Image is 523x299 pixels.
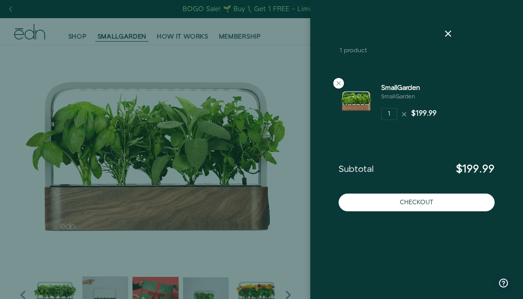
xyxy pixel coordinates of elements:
span: product [344,46,367,55]
div: $199.99 [411,109,437,119]
iframe: Opens a widget where you can find more information [493,272,514,295]
img: SmallGarden - SmallGarden [339,83,374,119]
div: SmallGarden [381,93,420,101]
a: SmallGarden [381,83,420,93]
span: Subtotal [339,164,374,175]
span: 1 [340,46,342,55]
span: $199.99 [456,162,495,177]
a: Cart [340,28,388,44]
button: Checkout [339,194,495,211]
